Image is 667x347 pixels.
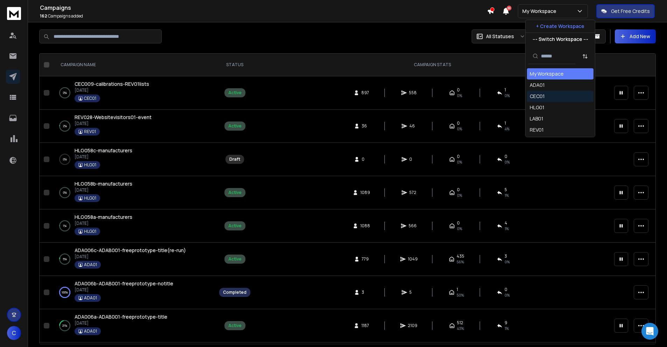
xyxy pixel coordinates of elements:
[457,87,460,93] span: 0
[52,143,215,176] td: 0%HLG058c-manufacturers[DATE]HLG01
[457,154,460,159] span: 0
[75,154,132,160] p: [DATE]
[505,193,509,198] span: 1 %
[530,104,544,111] div: HLG01
[52,110,215,143] td: 2%REV028-Websitevisitors01-event[DATE]REV01
[457,187,460,193] span: 0
[505,226,509,231] span: 1 %
[75,313,167,320] span: ADA006a-ADAB001-freeprototype-title
[75,187,132,193] p: [DATE]
[457,259,464,265] span: 56 %
[409,90,417,96] span: 558
[578,49,592,63] button: Sort by Sort A-Z
[75,280,173,287] a: ADA006b-ADAB001-freeprototype-notitle
[40,4,487,12] h1: Campaigns
[530,70,564,77] div: My Workspace
[75,147,132,154] a: HLG058c-manufacturers
[457,292,464,298] span: 50 %
[75,313,167,320] a: ADA006a-ADAB001-freeprototype-title
[84,328,97,334] p: ADA01
[255,54,610,76] th: CAMPAIGN STATS
[530,82,545,89] div: ADA01
[457,126,462,132] span: 0%
[228,223,242,229] div: Active
[505,220,507,226] span: 4
[62,289,68,296] p: 100 %
[228,256,242,262] div: Active
[505,287,507,292] span: 0
[62,322,67,329] p: 21 %
[530,115,543,122] div: LAB01
[409,157,416,162] span: 0
[63,256,67,263] p: 5 %
[223,290,246,295] div: Completed
[75,81,149,87] span: CEC009-calibrations-REV01lists
[40,13,47,19] span: 162
[457,287,458,292] span: 1
[409,190,416,195] span: 572
[505,259,510,265] span: 0 %
[362,157,369,162] span: 0
[75,214,132,220] span: HLG058a-manufacturers
[360,190,370,195] span: 1089
[505,93,510,98] span: 0 %
[457,226,462,231] span: 0%
[505,154,507,159] span: 0
[75,247,186,254] a: ADA006c-ADAB001-freeprototype-title(re-run)
[84,229,96,234] p: HLG01
[408,256,418,262] span: 1049
[215,54,255,76] th: STATUS
[228,123,242,129] div: Active
[84,262,97,268] p: ADA01
[7,326,21,340] button: C
[505,120,506,126] span: 1
[526,20,595,33] button: + Create Workspace
[75,221,132,226] p: [DATE]
[63,89,67,96] p: 0 %
[40,13,487,19] p: Campaigns added
[457,320,463,326] span: 512
[75,214,132,221] a: HLG058a-manufacturers
[75,287,173,293] p: [DATE]
[75,320,167,326] p: [DATE]
[229,157,240,162] div: Draft
[409,290,416,295] span: 5
[52,243,215,276] td: 5%ADA006c-ADAB001-freeprototype-title(re-run)[DATE]ADA01
[409,223,417,229] span: 566
[52,209,215,243] td: 1%HLG058a-manufacturers[DATE]HLG01
[52,176,215,209] td: 0%HLG058b-manufacturers[DATE]HLG01
[457,93,462,98] span: 0%
[457,326,464,331] span: 43 %
[52,54,215,76] th: CAMPAIGN NAME
[505,254,507,259] span: 3
[536,23,584,30] p: + Create Workspace
[63,123,67,130] p: 2 %
[361,323,369,328] span: 1187
[530,126,544,133] div: REV01
[408,323,417,328] span: 2109
[522,8,559,15] p: My Workspace
[84,195,96,201] p: HLG01
[52,309,215,342] td: 21%ADA006a-ADAB001-freeprototype-title[DATE]ADA01
[75,81,149,88] a: CEC009-calibrations-REV01lists
[75,121,152,126] p: [DATE]
[362,290,369,295] span: 3
[7,7,21,20] img: logo
[75,88,149,93] p: [DATE]
[611,8,650,15] p: Get Free Credits
[457,120,460,126] span: 0
[457,254,464,259] span: 435
[75,114,152,121] a: REV028-Websitevisitors01-event
[228,190,242,195] div: Active
[457,193,462,198] span: 0%
[52,76,215,110] td: 0%CEC009-calibrations-REV01lists[DATE]CEC01
[615,29,656,43] button: Add New
[505,320,507,326] span: 9
[505,292,510,298] span: 0 %
[84,129,96,134] p: REV01
[533,36,588,43] p: --- Switch Workspace ---
[505,159,510,165] span: 0%
[641,323,658,340] div: Open Intercom Messenger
